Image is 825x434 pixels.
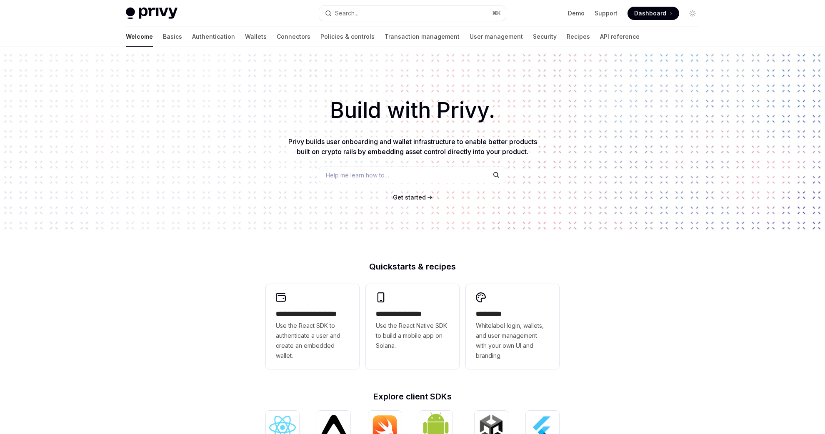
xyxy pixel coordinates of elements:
[567,27,590,47] a: Recipes
[13,94,812,127] h1: Build with Privy.
[163,27,182,47] a: Basics
[595,9,617,17] a: Support
[335,8,358,18] div: Search...
[319,6,506,21] button: Search...⌘K
[266,392,559,401] h2: Explore client SDKs
[600,27,640,47] a: API reference
[376,321,449,351] span: Use the React Native SDK to build a mobile app on Solana.
[126,7,177,19] img: light logo
[288,137,537,156] span: Privy builds user onboarding and wallet infrastructure to enable better products built on crypto ...
[126,27,153,47] a: Welcome
[385,27,460,47] a: Transaction management
[470,27,523,47] a: User management
[393,193,426,202] a: Get started
[568,9,585,17] a: Demo
[634,9,666,17] span: Dashboard
[276,321,349,361] span: Use the React SDK to authenticate a user and create an embedded wallet.
[192,27,235,47] a: Authentication
[277,27,310,47] a: Connectors
[627,7,679,20] a: Dashboard
[466,284,559,369] a: **** *****Whitelabel login, wallets, and user management with your own UI and branding.
[326,171,389,180] span: Help me learn how to…
[366,284,459,369] a: **** **** **** ***Use the React Native SDK to build a mobile app on Solana.
[492,10,501,17] span: ⌘ K
[476,321,549,361] span: Whitelabel login, wallets, and user management with your own UI and branding.
[245,27,267,47] a: Wallets
[533,27,557,47] a: Security
[686,7,699,20] button: Toggle dark mode
[320,27,375,47] a: Policies & controls
[393,194,426,201] span: Get started
[266,262,559,271] h2: Quickstarts & recipes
